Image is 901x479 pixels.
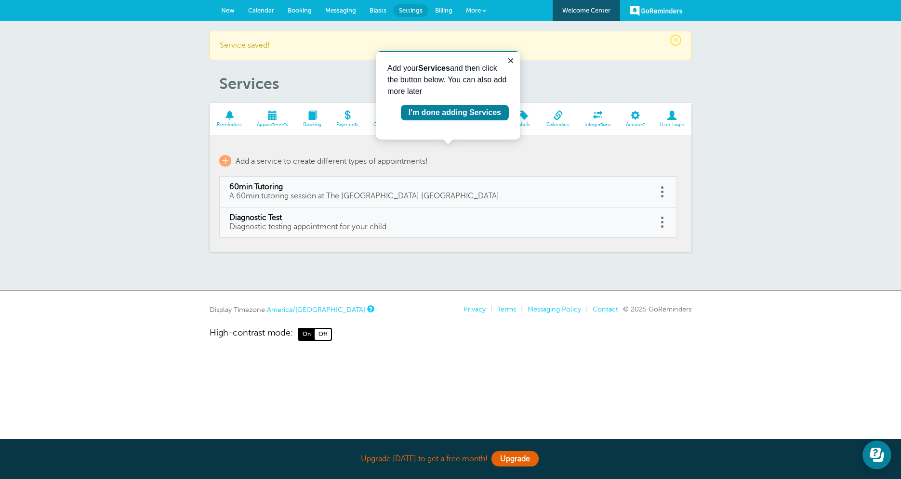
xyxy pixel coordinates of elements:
span: New [221,7,235,14]
span: More [466,7,481,14]
span: Integrations [582,122,614,128]
span: Appointments [254,122,291,128]
li: | [581,305,588,313]
span: Booking [301,122,324,128]
a: + Add a service to create different types of appointments! [219,155,428,167]
a: Upgrade [491,451,539,466]
a: Calendars [539,103,577,135]
span: + [219,155,231,167]
a: Customers [366,103,406,135]
span: A 60min tutoring session at The [GEOGRAPHIC_DATA] [GEOGRAPHIC_DATA]. [229,192,501,200]
span: Diagnostic testing appointment for your child. [229,222,388,231]
span: Messaging [325,7,356,14]
a: Appointments [250,103,296,135]
a: User Login [652,103,691,135]
a: Settings [393,4,428,17]
a: Integrations [577,103,619,135]
a: Account [618,103,652,135]
span: × [670,35,681,46]
a: Terms [497,305,516,313]
span: 60min Tutoring [229,182,648,192]
iframe: Resource center [862,440,891,469]
span: Add a service to create different types of appointments! [236,157,428,166]
span: Payments [333,122,361,128]
span: © 2025 GoReminders [623,305,691,313]
span: Off [315,329,331,339]
span: Reminders [214,122,245,128]
span: High-contrast mode: [210,328,293,340]
a: Reminders [210,103,250,135]
span: Labels [513,122,534,128]
li: | [516,305,523,313]
div: Display Timezone: [210,305,373,314]
a: High-contrast mode: On Off [210,328,691,340]
span: Diagnostic Test [229,213,648,222]
span: Booking [288,7,312,14]
span: Calendars [544,122,572,128]
span: Calendar [248,7,274,14]
a: Labels [508,103,539,135]
a: America/[GEOGRAPHIC_DATA] [267,306,365,313]
a: This is the timezone being used to display dates and times to you on this device. Click the timez... [367,306,373,312]
span: Billing [435,7,452,14]
a: Messaging Policy [528,305,581,313]
span: User Login [657,122,687,128]
span: On [299,329,315,339]
a: Payments [329,103,366,135]
li: | [486,305,492,313]
h1: Services [219,75,691,93]
div: Upgrade [DATE] to get a free month! [210,449,691,469]
span: Customers [371,122,401,128]
span: Settings [399,7,423,14]
a: Diagnostic Test Diagnostic testing appointment for your child. [229,213,648,232]
a: 60min Tutoring A 60min tutoring session at The [GEOGRAPHIC_DATA] [GEOGRAPHIC_DATA]. [229,182,648,201]
iframe: tooltip [376,51,520,140]
a: Privacy [464,305,486,313]
span: Blasts [370,7,386,14]
a: Contact [593,305,618,313]
p: Service saved! [220,41,681,50]
a: Booking [296,103,329,135]
span: Account [623,122,647,128]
